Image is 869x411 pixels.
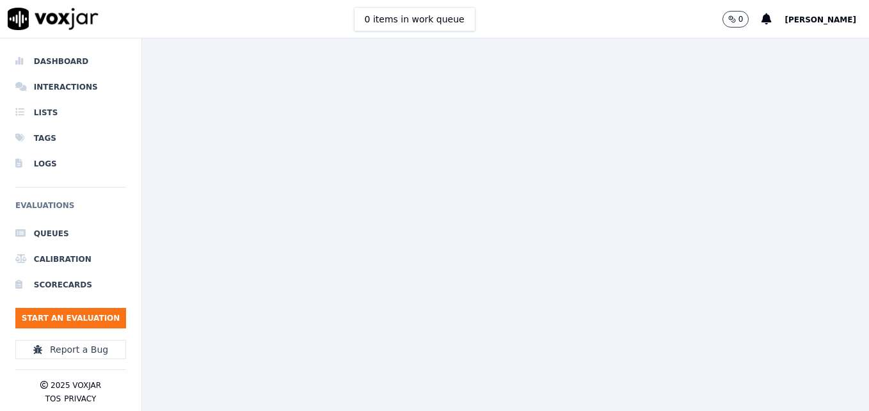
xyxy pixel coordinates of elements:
a: Calibration [15,246,126,272]
p: 2025 Voxjar [51,380,101,391]
a: Scorecards [15,272,126,298]
a: Interactions [15,74,126,100]
a: Dashboard [15,49,126,74]
a: Logs [15,151,126,177]
button: Start an Evaluation [15,308,126,328]
a: Lists [15,100,126,125]
img: voxjar logo [8,8,99,30]
a: Tags [15,125,126,151]
span: [PERSON_NAME] [785,15,856,24]
button: [PERSON_NAME] [785,12,869,27]
button: TOS [45,394,61,404]
button: Report a Bug [15,340,126,359]
p: 0 [738,14,744,24]
a: Queues [15,221,126,246]
h6: Evaluations [15,198,126,221]
button: 0 items in work queue [354,7,475,31]
button: Privacy [64,394,96,404]
button: 0 [722,11,749,28]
